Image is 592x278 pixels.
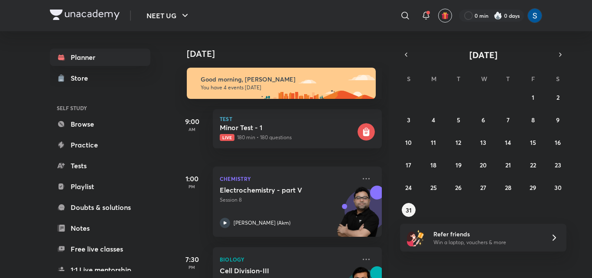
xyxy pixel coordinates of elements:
button: August 5, 2025 [452,113,465,127]
a: Company Logo [50,10,120,22]
abbr: Wednesday [481,75,487,83]
img: streak [494,11,502,20]
h5: Cell Division-III [220,266,328,275]
abbr: August 20, 2025 [480,161,487,169]
button: NEET UG [141,7,195,24]
abbr: Saturday [556,75,559,83]
abbr: August 19, 2025 [455,161,462,169]
p: Win a laptop, vouchers & more [433,239,540,246]
abbr: August 11, 2025 [431,138,436,147]
h5: Minor Test - 1 [220,123,356,132]
abbr: August 15, 2025 [530,138,536,147]
button: August 30, 2025 [551,180,565,194]
button: [DATE] [412,49,554,61]
p: You have 4 events [DATE] [201,84,368,91]
div: Store [71,73,93,83]
a: Planner [50,49,150,66]
button: August 7, 2025 [501,113,515,127]
h6: Good morning, [PERSON_NAME] [201,75,368,83]
abbr: August 26, 2025 [455,183,462,192]
button: August 12, 2025 [452,135,465,149]
button: August 2, 2025 [551,90,565,104]
abbr: Thursday [506,75,510,83]
button: August 4, 2025 [426,113,440,127]
button: August 19, 2025 [452,158,465,172]
button: August 18, 2025 [426,158,440,172]
button: August 8, 2025 [526,113,540,127]
p: PM [175,184,209,189]
abbr: August 16, 2025 [555,138,561,147]
abbr: August 14, 2025 [505,138,511,147]
button: August 3, 2025 [402,113,416,127]
a: Store [50,69,150,87]
p: Session 8 [220,196,356,204]
a: Playlist [50,178,150,195]
abbr: August 21, 2025 [505,161,511,169]
h4: [DATE] [187,49,390,59]
abbr: August 4, 2025 [432,116,435,124]
abbr: August 29, 2025 [530,183,536,192]
button: August 22, 2025 [526,158,540,172]
abbr: August 22, 2025 [530,161,536,169]
abbr: August 2, 2025 [556,93,559,101]
abbr: August 18, 2025 [430,161,436,169]
span: Live [220,134,234,141]
button: August 28, 2025 [501,180,515,194]
h5: 9:00 [175,116,209,127]
a: Browse [50,115,150,133]
button: August 9, 2025 [551,113,565,127]
img: avatar [441,12,449,20]
abbr: August 3, 2025 [407,116,410,124]
h5: 1:00 [175,173,209,184]
abbr: August 12, 2025 [455,138,461,147]
a: Tests [50,157,150,174]
button: August 11, 2025 [426,135,440,149]
abbr: August 25, 2025 [430,183,437,192]
abbr: August 10, 2025 [405,138,412,147]
button: August 27, 2025 [476,180,490,194]
button: August 26, 2025 [452,180,465,194]
button: August 17, 2025 [402,158,416,172]
p: Chemistry [220,173,356,184]
abbr: August 1, 2025 [532,93,534,101]
abbr: Tuesday [457,75,460,83]
button: August 24, 2025 [402,180,416,194]
abbr: August 31, 2025 [406,206,412,214]
abbr: August 30, 2025 [554,183,562,192]
img: unacademy [334,186,382,245]
a: Free live classes [50,240,150,258]
abbr: August 28, 2025 [505,183,511,192]
a: Doubts & solutions [50,199,150,216]
img: Saloni Chaudhary [527,8,542,23]
h6: SELF STUDY [50,101,150,115]
abbr: August 9, 2025 [556,116,559,124]
a: Notes [50,219,150,237]
button: August 20, 2025 [476,158,490,172]
button: August 29, 2025 [526,180,540,194]
abbr: August 6, 2025 [481,116,485,124]
h5: 7:30 [175,254,209,265]
abbr: August 13, 2025 [480,138,486,147]
span: [DATE] [469,49,498,61]
h6: Refer friends [433,229,540,239]
abbr: August 8, 2025 [531,116,535,124]
button: August 21, 2025 [501,158,515,172]
img: referral [407,229,424,246]
p: AM [175,127,209,132]
abbr: August 17, 2025 [406,161,411,169]
button: August 25, 2025 [426,180,440,194]
button: August 10, 2025 [402,135,416,149]
abbr: Sunday [407,75,410,83]
button: August 6, 2025 [476,113,490,127]
p: 180 min • 180 questions [220,134,356,141]
p: Biology [220,254,356,265]
p: [PERSON_NAME] (Akm) [234,219,290,227]
h5: Electrochemistry - part V [220,186,328,194]
abbr: August 24, 2025 [405,183,412,192]
img: morning [187,68,376,99]
a: Practice [50,136,150,154]
abbr: August 5, 2025 [457,116,460,124]
button: August 13, 2025 [476,135,490,149]
img: Company Logo [50,10,120,20]
button: August 15, 2025 [526,135,540,149]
